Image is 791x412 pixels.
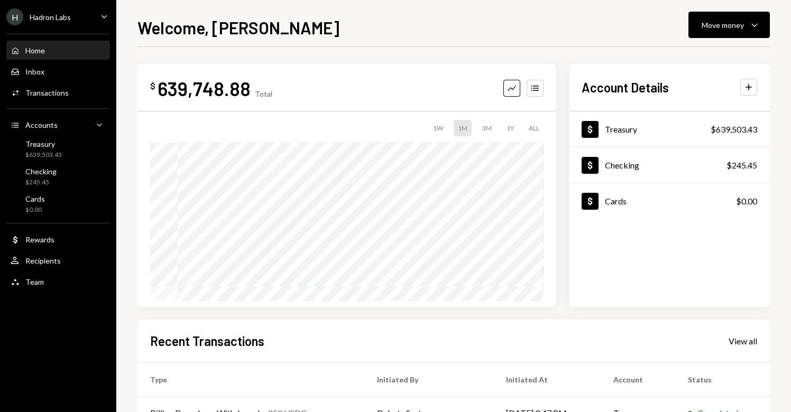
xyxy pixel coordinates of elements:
div: Recipients [25,256,61,265]
th: Initiated By [364,362,493,396]
div: View all [729,336,757,347]
div: $245.45 [726,159,757,172]
div: 1M [454,120,472,136]
a: Transactions [6,83,110,102]
th: Initiated At [493,362,601,396]
a: Team [6,272,110,291]
div: Move money [702,20,744,31]
div: H [6,8,23,25]
div: Accounts [25,120,58,129]
a: Home [6,41,110,60]
th: Type [137,362,364,396]
div: Treasury [605,124,637,134]
h2: Account Details [582,79,669,96]
a: Cards$0.00 [569,183,770,219]
div: 1W [429,120,447,136]
a: Inbox [6,62,110,81]
a: Rewards [6,230,110,249]
h1: Welcome, [PERSON_NAME] [137,17,339,38]
th: Status [675,362,770,396]
a: View all [729,335,757,347]
div: Hadron Labs [30,13,71,22]
a: Cards$0.00 [6,191,110,217]
div: 639,748.88 [158,77,251,100]
div: $0.00 [736,195,757,208]
div: Checking [605,160,639,170]
div: Cards [25,194,45,203]
div: $ [150,81,155,91]
div: ALL [525,120,544,136]
th: Account [601,362,675,396]
a: Treasury$639,503.43 [6,136,110,162]
div: 1Y [502,120,518,136]
div: $245.45 [25,178,57,187]
div: Treasury [25,139,62,148]
a: Checking$245.45 [569,147,770,183]
div: Total [255,89,272,98]
div: Cards [605,196,627,206]
div: $639,503.43 [711,123,757,136]
div: $0.00 [25,205,45,214]
div: 3M [478,120,496,136]
button: Move money [688,12,770,38]
h2: Recent Transactions [150,332,264,350]
div: Transactions [25,88,69,97]
div: Inbox [25,67,44,76]
div: Rewards [25,235,54,244]
div: Checking [25,167,57,176]
div: Home [25,46,45,55]
a: Checking$245.45 [6,164,110,189]
a: Accounts [6,115,110,134]
a: Recipients [6,251,110,270]
div: $639,503.43 [25,151,62,160]
a: Treasury$639,503.43 [569,111,770,147]
div: Team [25,277,44,286]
